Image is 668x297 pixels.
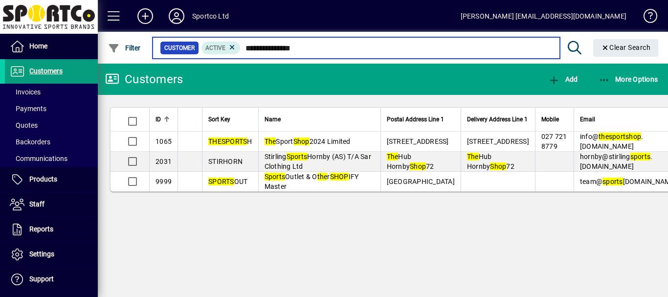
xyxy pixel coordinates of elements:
[265,153,371,170] span: Stirling Hornby (AS) T/A Sar Clothing Ltd
[287,153,308,160] em: Sports
[593,39,659,57] button: Clear
[293,137,310,145] em: Shop
[130,7,161,25] button: Add
[467,114,528,125] span: Delivery Address Line 1
[548,75,578,83] span: Add
[208,178,234,185] em: SPORTS
[265,173,286,181] em: Sports
[580,153,653,170] span: hornby@stirling .[DOMAIN_NAME]
[156,178,172,185] span: 9999
[156,137,172,145] span: 1065
[208,158,243,165] span: STIRHORN
[5,134,98,150] a: Backorders
[156,158,172,165] span: 2031
[10,88,41,96] span: Invoices
[5,34,98,59] a: Home
[387,178,455,185] span: [GEOGRAPHIC_DATA]
[105,71,183,87] div: Customers
[5,167,98,192] a: Products
[467,153,514,170] span: Hub Hornby 72
[106,39,143,57] button: Filter
[265,173,359,190] span: Outlet & O r IFY Master
[208,137,252,145] span: H
[490,162,506,170] em: Shop
[201,42,241,54] mat-chip: Activation Status: Active
[10,105,46,113] span: Payments
[630,153,651,160] em: sports
[5,217,98,242] a: Reports
[599,133,609,140] em: the
[222,137,247,145] em: SPORTS
[265,114,281,125] span: Name
[10,138,50,146] span: Backorders
[29,275,54,283] span: Support
[5,117,98,134] a: Quotes
[546,70,580,88] button: Add
[29,200,45,208] span: Staff
[609,133,641,140] em: sportshop
[208,178,247,185] span: OUT
[410,162,426,170] em: Shop
[580,133,644,150] span: info@ .[DOMAIN_NAME]
[541,114,568,125] div: Mobile
[5,192,98,217] a: Staff
[387,153,399,160] em: The
[461,8,626,24] div: [PERSON_NAME] [EMAIL_ADDRESS][DOMAIN_NAME]
[29,250,54,258] span: Settings
[208,114,230,125] span: Sort Key
[29,175,57,183] span: Products
[156,114,161,125] span: ID
[317,173,328,181] em: the
[5,267,98,292] a: Support
[10,121,38,129] span: Quotes
[5,100,98,117] a: Payments
[5,242,98,267] a: Settings
[156,114,172,125] div: ID
[265,114,375,125] div: Name
[205,45,225,51] span: Active
[29,225,53,233] span: Reports
[580,114,595,125] span: Email
[265,137,276,145] em: The
[5,150,98,167] a: Communications
[636,2,656,34] a: Knowledge Base
[164,43,195,53] span: Customer
[29,42,47,50] span: Home
[108,44,141,52] span: Filter
[330,173,349,181] em: SHOP
[467,137,529,145] span: [STREET_ADDRESS]
[192,8,229,24] div: Sportco Ltd
[5,84,98,100] a: Invoices
[596,70,661,88] button: More Options
[541,114,559,125] span: Mobile
[265,137,351,145] span: Sport 2024 Limited
[10,155,67,162] span: Communications
[387,114,444,125] span: Postal Address Line 1
[29,67,63,75] span: Customers
[541,133,567,150] span: 027 721 8779
[599,75,658,83] span: More Options
[387,137,449,145] span: [STREET_ADDRESS]
[161,7,192,25] button: Profile
[387,153,434,170] span: Hub Hornby 72
[208,137,222,145] em: THE
[601,44,651,51] span: Clear Search
[467,153,479,160] em: The
[602,178,623,185] em: sports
